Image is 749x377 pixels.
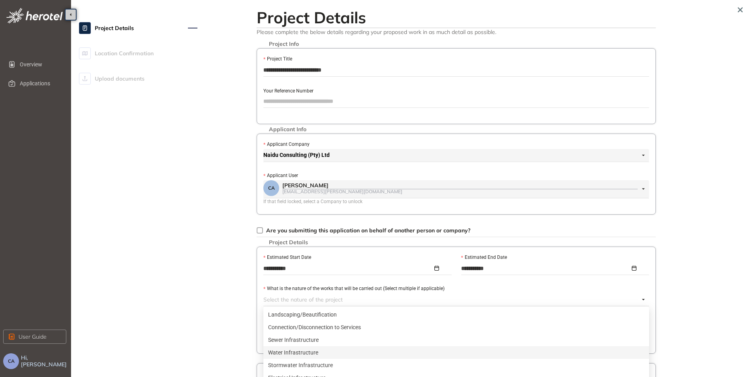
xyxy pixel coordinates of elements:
[268,185,275,191] span: CA
[19,332,47,341] span: User Guide
[461,264,631,273] input: Estimated End Date
[95,20,134,36] span: Project Details
[3,330,66,344] button: User Guide
[263,359,649,371] div: Stormwater Infrastructure
[263,64,649,76] input: Project Title
[268,348,644,357] div: Water Infrastructure
[20,57,60,72] span: Overview
[268,310,644,319] div: Landscaping/Beautification
[263,346,649,359] div: Water Infrastructure
[265,126,310,133] span: Applicant Info
[3,353,19,369] button: CA
[266,227,471,234] span: Are you submitting this application on behalf of another person or company?
[21,354,68,368] span: Hi, [PERSON_NAME]
[20,75,60,91] span: Applications
[257,28,656,36] span: Please complete the below details regarding your proposed work in as much detail as possible.
[263,87,313,95] label: Your Reference Number
[265,41,303,47] span: Project Info
[95,45,154,61] span: Location Confirmation
[263,198,649,205] div: If that field locked, select a Company to unlock
[268,361,644,369] div: Stormwater Infrastructure
[263,254,311,261] label: Estimated Start Date
[268,323,644,332] div: Connection/Disconnection to Services
[263,308,649,321] div: Landscaping/Beautification
[263,55,292,63] label: Project Title
[263,321,649,334] div: Connection/Disconnection to Services
[268,336,644,344] div: Sewer Infrastructure
[263,264,433,273] input: Estimated Start Date
[263,295,265,304] input: What is the nature of the works that will be carried out (Select multiple if applicable)
[8,358,15,364] span: CA
[461,254,507,261] label: Estimated End Date
[257,8,656,27] h2: Project Details
[263,149,645,162] span: Naidu Consulting (Pty) Ltd
[282,182,638,189] div: [PERSON_NAME]
[263,172,298,179] label: Applicant User
[263,141,310,148] label: Applicant Company
[263,334,649,346] div: Sewer Infrastructure
[6,8,63,23] img: logo
[263,95,649,107] input: Your Reference Number
[265,239,312,246] span: Project Details
[95,71,145,87] span: Upload documents
[263,285,445,292] label: What is the nature of the works that will be carried out (Select multiple if applicable)
[282,189,638,194] div: [EMAIL_ADDRESS][PERSON_NAME][DOMAIN_NAME]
